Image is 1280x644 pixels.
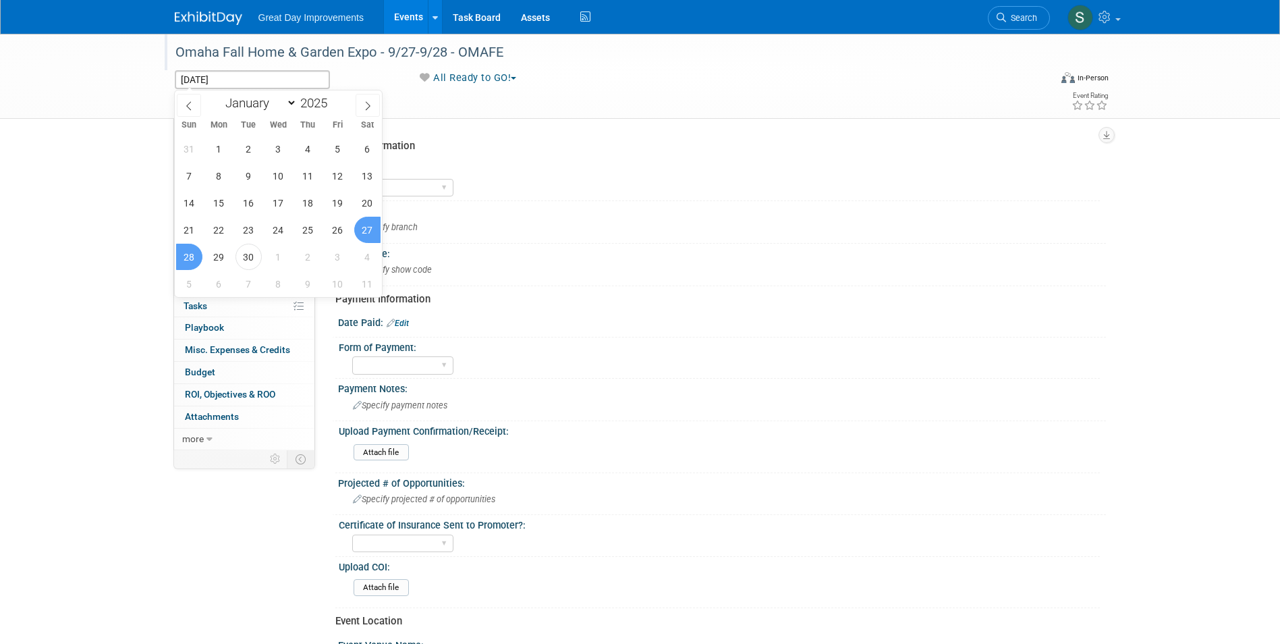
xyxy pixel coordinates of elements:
[174,207,314,228] a: Asset Reservations
[175,70,330,89] input: Event Start Date - End Date
[174,340,314,361] a: Misc. Expenses & Credits
[204,121,233,130] span: Mon
[335,292,1096,306] div: Payment Information
[206,163,232,189] span: September 8, 2025
[335,139,1096,153] div: Event Information
[174,317,314,339] a: Playbook
[354,244,381,270] span: October 4, 2025
[1061,72,1075,83] img: Format-Inperson.png
[185,322,224,333] span: Playbook
[235,244,262,270] span: September 30, 2025
[339,338,1100,354] div: Form of Payment:
[325,244,351,270] span: October 3, 2025
[295,136,321,162] span: September 4, 2025
[206,217,232,243] span: September 22, 2025
[295,217,321,243] span: September 25, 2025
[219,95,297,111] select: Month
[354,136,381,162] span: September 6, 2025
[206,190,232,216] span: September 15, 2025
[339,159,1100,176] div: Region:
[265,244,291,270] span: October 1, 2025
[176,163,202,189] span: September 7, 2025
[185,411,239,422] span: Attachments
[325,163,351,189] span: September 12, 2025
[185,389,275,400] span: ROI, Objectives & ROO
[174,251,314,273] a: Shipments
[353,265,432,275] span: Specify show code
[339,557,1100,574] div: Upload COI:
[174,362,314,383] a: Budget
[174,296,314,317] a: Tasks
[354,217,381,243] span: September 27, 2025
[184,300,207,311] span: Tasks
[325,136,351,162] span: September 5, 2025
[185,344,290,355] span: Misc. Expenses & Credits
[174,229,314,250] a: Giveaways
[265,190,291,216] span: September 17, 2025
[353,400,447,410] span: Specify payment notes
[325,217,351,243] span: September 26, 2025
[235,271,262,297] span: October 7, 2025
[353,222,418,232] span: Specify branch
[354,163,381,189] span: September 13, 2025
[988,6,1050,30] a: Search
[295,190,321,216] span: September 18, 2025
[174,384,314,406] a: ROI, Objectives & ROO
[353,494,495,504] span: Specify projected # of opportunities
[176,136,202,162] span: August 31, 2025
[335,614,1096,628] div: Event Location
[970,70,1109,90] div: Event Format
[1072,92,1108,99] div: Event Rating
[185,367,215,377] span: Budget
[1006,13,1037,23] span: Search
[325,190,351,216] span: September 19, 2025
[176,271,202,297] span: October 5, 2025
[176,244,202,270] span: September 28, 2025
[175,121,204,130] span: Sun
[263,121,293,130] span: Wed
[413,71,522,85] button: All Ready to GO!
[176,217,202,243] span: September 21, 2025
[339,421,1100,438] div: Upload Payment Confirmation/Receipt:
[265,136,291,162] span: September 3, 2025
[206,136,232,162] span: September 1, 2025
[264,450,287,468] td: Personalize Event Tab Strip
[174,118,314,140] a: Event Information
[338,201,1106,218] div: Branch:
[265,271,291,297] span: October 8, 2025
[233,121,263,130] span: Tue
[174,163,314,184] a: Staff
[235,163,262,189] span: September 9, 2025
[175,11,242,25] img: ExhibitDay
[206,244,232,270] span: September 29, 2025
[1067,5,1093,30] img: Sha'Nautica Sales
[295,163,321,189] span: September 11, 2025
[176,190,202,216] span: September 14, 2025
[325,271,351,297] span: October 10, 2025
[174,184,314,206] a: Travel Reservations
[352,121,382,130] span: Sat
[338,313,1106,330] div: Date Paid:
[265,163,291,189] span: September 10, 2025
[174,140,314,162] a: Booth
[287,450,314,468] td: Toggle Event Tabs
[235,136,262,162] span: September 2, 2025
[297,95,337,111] input: Year
[235,190,262,216] span: September 16, 2025
[235,217,262,243] span: September 23, 2025
[323,121,352,130] span: Fri
[1077,73,1109,83] div: In-Person
[182,433,204,444] span: more
[354,271,381,297] span: October 11, 2025
[293,121,323,130] span: Thu
[338,244,1106,261] div: Show Code:
[339,515,1100,532] div: Certificate of Insurance Sent to Promoter?:
[295,244,321,270] span: October 2, 2025
[265,217,291,243] span: September 24, 2025
[171,41,1030,65] div: Omaha Fall Home & Garden Expo - 9/27-9/28 - OMAFE
[338,473,1106,490] div: Projected # of Opportunities:
[354,190,381,216] span: September 20, 2025
[206,271,232,297] span: October 6, 2025
[258,12,364,23] span: Great Day Improvements
[295,271,321,297] span: October 9, 2025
